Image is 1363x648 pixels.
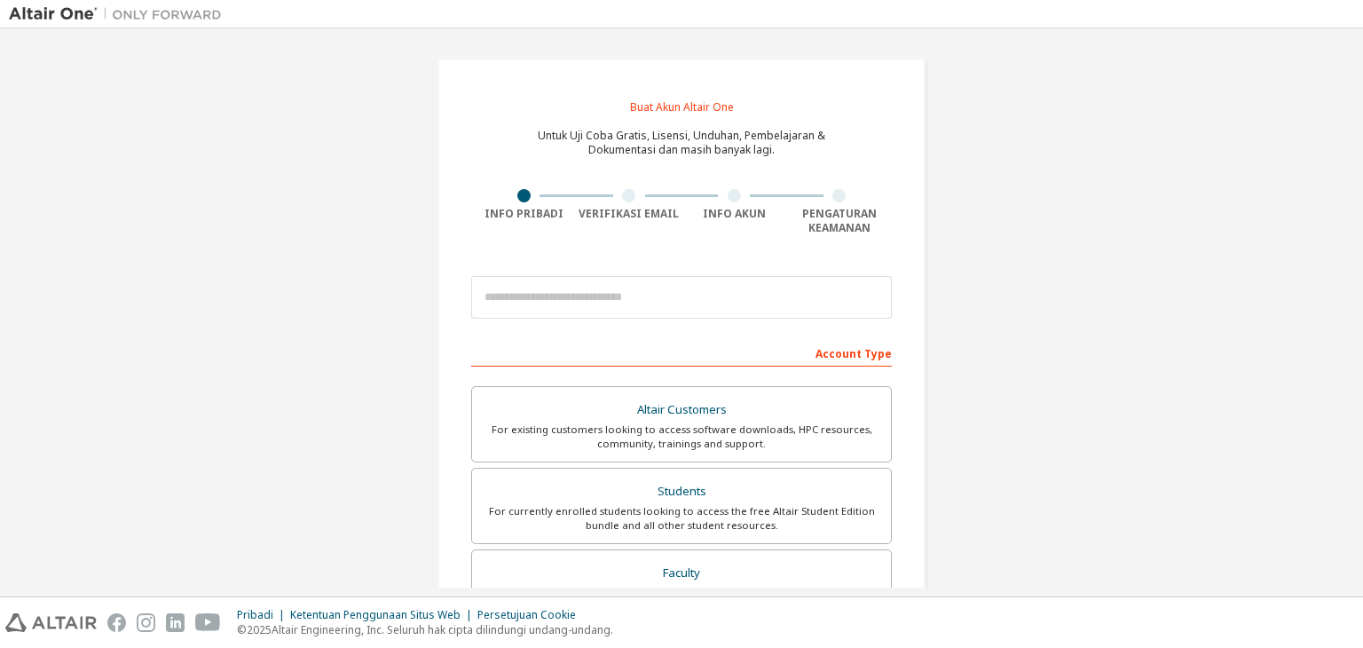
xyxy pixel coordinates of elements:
[107,613,126,632] img: facebook.svg
[9,5,231,23] img: Altair Satu
[237,622,247,637] font: ©
[483,561,880,586] div: Faculty
[272,622,613,637] font: Altair Engineering, Inc. Seluruh hak cipta dilindungi undang-undang.
[247,622,272,637] font: 2025
[588,142,775,157] font: Dokumentasi dan masih banyak lagi.
[471,338,892,367] div: Account Type
[166,613,185,632] img: linkedin.svg
[290,607,461,622] font: Ketentuan Penggunaan Situs Web
[630,99,734,115] font: Buat Akun Altair One
[5,613,97,632] img: altair_logo.svg
[483,423,880,451] div: For existing customers looking to access software downloads, HPC resources, community, trainings ...
[483,585,880,613] div: For faculty & administrators of academic institutions administering students and accessing softwa...
[483,504,880,533] div: For currently enrolled students looking to access the free Altair Student Edition bundle and all ...
[802,206,877,235] font: Pengaturan Keamanan
[483,479,880,504] div: Students
[485,206,563,221] font: Info Pribadi
[538,128,825,143] font: Untuk Uji Coba Gratis, Lisensi, Unduhan, Pembelajaran &
[195,613,221,632] img: youtube.svg
[137,613,155,632] img: instagram.svg
[237,607,273,622] font: Pribadi
[477,607,576,622] font: Persetujuan Cookie
[703,206,766,221] font: Info Akun
[579,206,679,221] font: Verifikasi Email
[483,398,880,423] div: Altair Customers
